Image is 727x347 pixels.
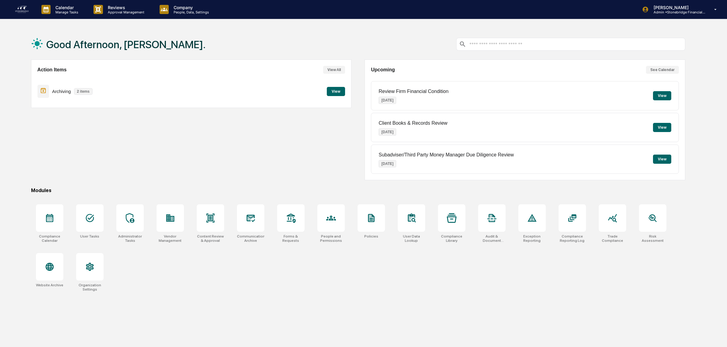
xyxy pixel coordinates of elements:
[74,88,93,95] p: 2 items
[653,155,671,164] button: View
[518,234,546,243] div: Exception Reporting
[116,234,144,243] div: Administrator Tasks
[76,283,104,292] div: Organization Settings
[371,67,395,73] h2: Upcoming
[103,10,147,14] p: Approval Management
[51,5,81,10] p: Calendar
[398,234,425,243] div: User Data Lookup
[80,234,99,238] div: User Tasks
[364,234,378,238] div: Policies
[36,283,63,287] div: Website Archive
[31,188,685,193] div: Modules
[237,234,264,243] div: Communications Archive
[51,10,81,14] p: Manage Tasks
[37,67,67,73] h2: Action Items
[379,97,396,104] p: [DATE]
[277,234,305,243] div: Forms & Requests
[157,234,184,243] div: Vendor Management
[197,234,224,243] div: Content Review & Approval
[327,88,345,94] a: View
[599,234,626,243] div: Trade Compliance
[646,66,679,74] button: See Calendar
[169,5,212,10] p: Company
[379,152,514,158] p: Subadviser/Third Party Money Manager Due Diligence Review
[653,123,671,132] button: View
[653,91,671,100] button: View
[379,120,447,126] p: Client Books & Records Review
[103,5,147,10] p: Reviews
[323,66,345,74] button: View All
[379,160,396,167] p: [DATE]
[478,234,506,243] div: Audit & Document Logs
[639,234,666,243] div: Risk Assessment
[559,234,586,243] div: Compliance Reporting Log
[15,5,29,14] img: logo
[46,38,206,51] h1: Good Afternoon, [PERSON_NAME].
[379,89,448,94] p: Review Firm Financial Condition
[438,234,465,243] div: Compliance Library
[379,128,396,136] p: [DATE]
[649,5,705,10] p: [PERSON_NAME]
[327,87,345,96] button: View
[649,10,705,14] p: Admin • Stonebridge Financial Group
[169,10,212,14] p: People, Data, Settings
[317,234,345,243] div: People and Permissions
[36,234,63,243] div: Compliance Calendar
[52,89,71,94] p: Archiving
